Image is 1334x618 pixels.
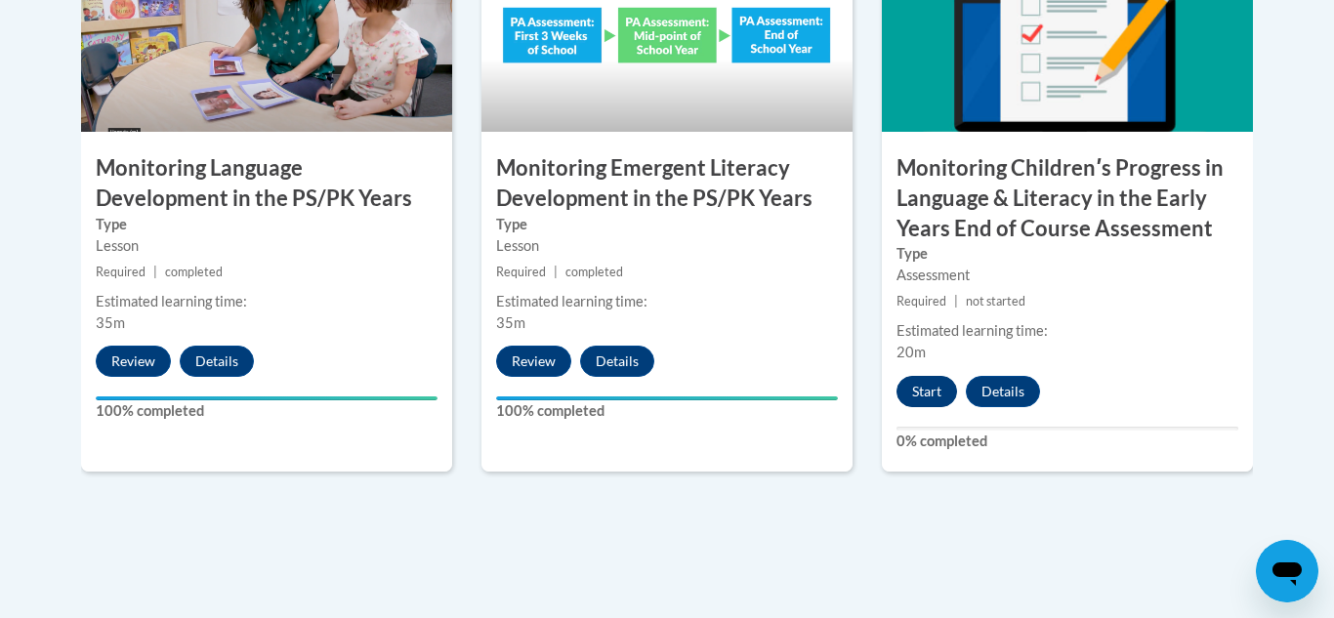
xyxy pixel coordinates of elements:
div: Your progress [496,396,838,400]
div: Lesson [96,235,438,257]
h3: Monitoring Emergent Literacy Development in the PS/PK Years [481,153,853,214]
button: Details [180,346,254,377]
span: 20m [896,344,926,360]
span: Required [96,265,146,279]
span: 35m [96,314,125,331]
div: Your progress [96,396,438,400]
span: Required [896,294,946,309]
iframe: Button to launch messaging window [1256,540,1318,602]
span: Required [496,265,546,279]
label: 100% completed [496,400,838,422]
span: 35m [496,314,525,331]
h3: Monitoring Childrenʹs Progress in Language & Literacy in the Early Years End of Course Assessment [882,153,1253,243]
button: Details [966,376,1040,407]
div: Estimated learning time: [496,291,838,312]
span: | [153,265,157,279]
div: Estimated learning time: [896,320,1238,342]
span: | [954,294,958,309]
label: Type [896,243,1238,265]
span: completed [565,265,623,279]
label: 0% completed [896,431,1238,452]
div: Lesson [496,235,838,257]
span: | [554,265,558,279]
label: Type [96,214,438,235]
div: Estimated learning time: [96,291,438,312]
button: Details [580,346,654,377]
label: 100% completed [96,400,438,422]
button: Review [96,346,171,377]
button: Start [896,376,957,407]
h3: Monitoring Language Development in the PS/PK Years [81,153,452,214]
button: Review [496,346,571,377]
div: Assessment [896,265,1238,286]
span: completed [165,265,223,279]
span: not started [966,294,1025,309]
label: Type [496,214,838,235]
